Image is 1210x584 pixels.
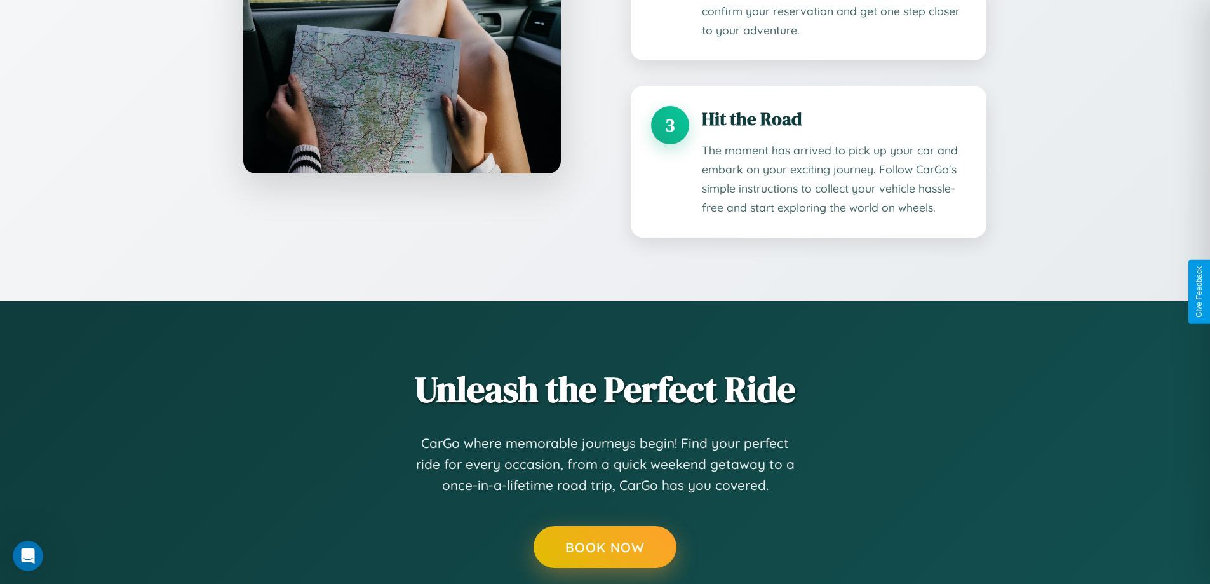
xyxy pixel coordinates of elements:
p: The moment has arrived to pick up your car and embark on your exciting journey. Follow CarGo's si... [702,141,966,217]
h3: Hit the Road [702,106,966,132]
div: 3 [651,106,689,144]
iframe: Intercom live chat [13,541,43,571]
div: Give Feedback [1195,266,1204,318]
p: CarGo where memorable journeys begin! Find your perfect ride for every occasion, from a quick wee... [415,433,796,496]
h2: Unleash the Perfect Ride [224,365,986,414]
button: Book Now [534,526,676,568]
